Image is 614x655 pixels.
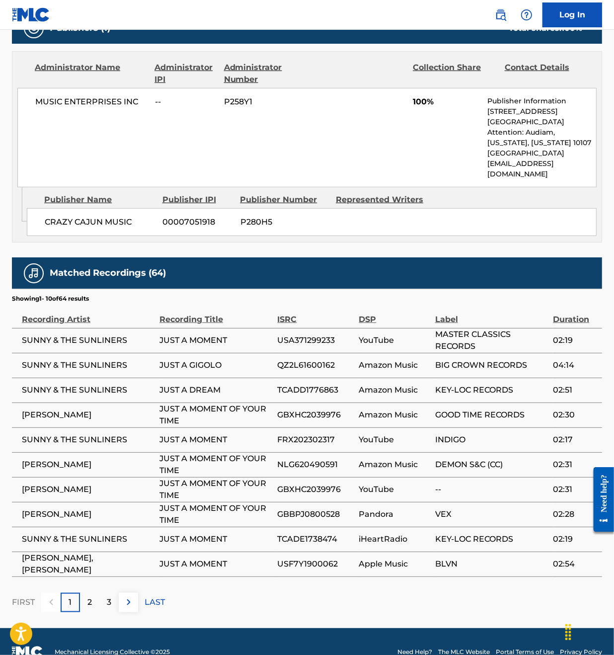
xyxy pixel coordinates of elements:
[553,533,597,545] span: 02:19
[159,502,273,526] span: JUST A MOMENT OF YOUR TIME
[564,607,614,655] iframe: Chat Widget
[22,508,154,520] span: [PERSON_NAME]
[359,508,430,520] span: Pandora
[359,558,430,570] span: Apple Music
[154,62,216,85] div: Administrator IPI
[435,328,548,352] span: MASTER CLASSICS RECORDS
[278,359,354,371] span: QZ2L61600162
[35,96,148,108] span: MUSIC ENTERPRISES INC
[159,384,273,396] span: JUST A DREAM
[359,384,430,396] span: Amazon Music
[561,23,582,33] span: 100 %
[487,106,596,138] p: [STREET_ADDRESS][GEOGRAPHIC_DATA] Attention: Audiam,
[278,334,354,346] span: USA371299233
[487,159,596,179] p: [EMAIL_ADDRESS][DOMAIN_NAME]
[359,409,430,421] span: Amazon Music
[107,596,111,608] p: 3
[553,359,597,371] span: 04:14
[495,9,507,21] img: search
[278,409,354,421] span: GBXHC2039976
[553,459,597,471] span: 02:31
[553,484,597,495] span: 02:31
[22,359,154,371] span: SUNNY & THE SUNLINERS
[22,434,154,446] span: SUNNY & THE SUNLINERS
[224,62,308,85] div: Administrator Number
[553,434,597,446] span: 02:17
[22,552,154,576] span: [PERSON_NAME], [PERSON_NAME]
[145,596,165,608] p: LAST
[278,508,354,520] span: GBBPJ0800528
[413,96,480,108] span: 100%
[336,194,424,206] div: Represented Writers
[435,384,548,396] span: KEY-LOC RECORDS
[553,409,597,421] span: 02:30
[487,148,596,159] p: [GEOGRAPHIC_DATA]
[359,484,430,495] span: YouTube
[435,533,548,545] span: KEY-LOC RECORDS
[553,384,597,396] span: 02:51
[359,303,430,326] div: DSP
[22,409,154,421] span: [PERSON_NAME]
[45,216,155,228] span: CRAZY CAJUN MUSIC
[87,596,92,608] p: 2
[505,62,589,85] div: Contact Details
[278,384,354,396] span: TCADD1776863
[69,596,72,608] p: 1
[278,558,354,570] span: USF7Y1900062
[12,596,35,608] p: FIRST
[159,403,273,427] span: JUST A MOMENT OF YOUR TIME
[359,459,430,471] span: Amazon Music
[359,533,430,545] span: iHeartRadio
[155,96,217,108] span: --
[553,334,597,346] span: 02:19
[278,459,354,471] span: NLG620490591
[278,434,354,446] span: FRX202302317
[159,359,273,371] span: JUST A GIGOLO
[553,303,597,326] div: Duration
[22,484,154,495] span: [PERSON_NAME]
[553,508,597,520] span: 02:28
[359,434,430,446] span: YouTube
[487,138,596,148] p: [US_STATE], [US_STATE] 10107
[162,194,233,206] div: Publisher IPI
[35,62,147,85] div: Administrator Name
[240,216,329,228] span: P280H5
[159,558,273,570] span: JUST A MOMENT
[435,508,548,520] span: VEX
[413,62,497,85] div: Collection Share
[521,9,533,21] img: help
[159,334,273,346] span: JUST A MOMENT
[123,596,135,608] img: right
[487,96,596,106] p: Publisher Information
[553,558,597,570] span: 02:54
[159,303,273,326] div: Recording Title
[278,303,354,326] div: ISRC
[560,617,576,647] div: Drag
[278,484,354,495] span: GBXHC2039976
[435,303,548,326] div: Label
[435,459,548,471] span: DEMON S&C (CC)
[159,478,273,501] span: JUST A MOMENT OF YOUR TIME
[224,96,308,108] span: P258Y1
[435,409,548,421] span: GOOD TIME RECORDS
[435,558,548,570] span: BLVN
[491,5,511,25] a: Public Search
[162,216,232,228] span: 00007051918
[159,434,273,446] span: JUST A MOMENT
[517,5,537,25] div: Help
[22,384,154,396] span: SUNNY & THE SUNLINERS
[22,303,154,326] div: Recording Artist
[278,533,354,545] span: TCADE1738474
[435,484,548,495] span: --
[22,533,154,545] span: SUNNY & THE SUNLINERS
[159,453,273,477] span: JUST A MOMENT OF YOUR TIME
[44,194,154,206] div: Publisher Name
[359,334,430,346] span: YouTube
[586,460,614,540] iframe: Resource Center
[435,434,548,446] span: INDIGO
[12,294,89,303] p: Showing 1 - 10 of 64 results
[435,359,548,371] span: BIG CROWN RECORDS
[50,267,166,279] h5: Matched Recordings (64)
